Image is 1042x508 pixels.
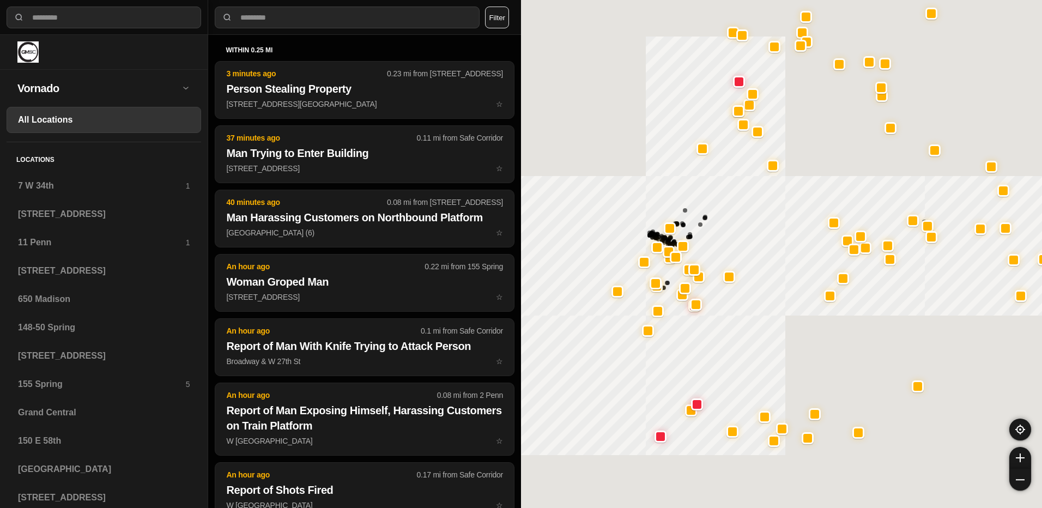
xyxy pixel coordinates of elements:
[1009,419,1031,440] button: recenter
[425,261,503,272] p: 0.22 mi from 155 Spring
[226,68,387,79] p: 3 minutes ago
[226,292,503,303] p: [STREET_ADDRESS]
[226,227,503,238] p: [GEOGRAPHIC_DATA] (6)
[215,254,514,312] button: An hour ago0.22 mi from 155 SpringWoman Groped Man[STREET_ADDRESS]star
[226,469,416,480] p: An hour ago
[17,41,39,63] img: logo
[496,100,503,108] span: star
[7,286,201,312] a: 650 Madison
[496,164,503,173] span: star
[1015,425,1025,434] img: recenter
[18,113,190,126] h3: All Locations
[496,293,503,301] span: star
[18,378,186,391] h3: 155 Spring
[226,274,503,289] h2: Woman Groped Man
[1009,469,1031,491] button: zoom-out
[7,258,201,284] a: [STREET_ADDRESS]
[226,356,503,367] p: Broadway & W 27th St
[215,318,514,376] button: An hour ago0.1 mi from Safe CorridorReport of Man With Knife Trying to Attack PersonBroadway & W ...
[437,390,503,401] p: 0.08 mi from 2 Penn
[18,463,190,476] h3: [GEOGRAPHIC_DATA]
[226,163,503,174] p: [STREET_ADDRESS]
[215,61,514,119] button: 3 minutes ago0.23 mi from [STREET_ADDRESS]Person Stealing Property[STREET_ADDRESS][GEOGRAPHIC_DAT...
[226,403,503,433] h2: Report of Man Exposing Himself, Harassing Customers on Train Platform
[186,180,190,191] p: 1
[7,371,201,397] a: 155 Spring5
[215,356,514,366] a: An hour ago0.1 mi from Safe CorridorReport of Man With Knife Trying to Attack PersonBroadway & W ...
[226,210,503,225] h2: Man Harassing Customers on Northbound Platform
[7,142,201,173] h5: Locations
[215,190,514,247] button: 40 minutes ago0.08 mi from [STREET_ADDRESS]Man Harassing Customers on Northbound Platform[GEOGRAP...
[181,83,190,92] img: open
[226,197,387,208] p: 40 minutes ago
[18,491,190,504] h3: [STREET_ADDRESS]
[1016,453,1025,462] img: zoom-in
[387,68,503,79] p: 0.23 mi from [STREET_ADDRESS]
[7,315,201,341] a: 148-50 Spring
[18,264,190,277] h3: [STREET_ADDRESS]
[226,261,425,272] p: An hour ago
[485,7,509,28] button: Filter
[7,343,201,369] a: [STREET_ADDRESS]
[7,107,201,133] a: All Locations
[7,173,201,199] a: 7 W 34th1
[1016,475,1025,484] img: zoom-out
[18,406,190,419] h3: Grand Central
[14,12,25,23] img: search
[417,469,503,480] p: 0.17 mi from Safe Corridor
[387,197,503,208] p: 0.08 mi from [STREET_ADDRESS]
[7,456,201,482] a: [GEOGRAPHIC_DATA]
[496,437,503,445] span: star
[226,99,503,110] p: [STREET_ADDRESS][GEOGRAPHIC_DATA]
[226,132,416,143] p: 37 minutes ago
[226,482,503,498] h2: Report of Shots Fired
[17,81,181,96] h2: Vornado
[496,357,503,366] span: star
[215,99,514,108] a: 3 minutes ago0.23 mi from [STREET_ADDRESS]Person Stealing Property[STREET_ADDRESS][GEOGRAPHIC_DAT...
[1009,447,1031,469] button: zoom-in
[186,237,190,248] p: 1
[7,428,201,454] a: 150 E 58th
[18,321,190,334] h3: 148-50 Spring
[18,293,190,306] h3: 650 Madison
[18,349,190,362] h3: [STREET_ADDRESS]
[226,146,503,161] h2: Man Trying to Enter Building
[226,46,504,55] h5: within 0.25 mi
[496,228,503,237] span: star
[417,132,503,143] p: 0.11 mi from Safe Corridor
[226,338,503,354] h2: Report of Man With Knife Trying to Attack Person
[215,164,514,173] a: 37 minutes ago0.11 mi from Safe CorridorMan Trying to Enter Building[STREET_ADDRESS]star
[18,236,186,249] h3: 11 Penn
[7,400,201,426] a: Grand Central
[421,325,503,336] p: 0.1 mi from Safe Corridor
[186,379,190,390] p: 5
[215,292,514,301] a: An hour ago0.22 mi from 155 SpringWoman Groped Man[STREET_ADDRESS]star
[222,12,233,23] img: search
[226,81,503,96] h2: Person Stealing Property
[18,179,186,192] h3: 7 W 34th
[215,383,514,456] button: An hour ago0.08 mi from 2 PennReport of Man Exposing Himself, Harassing Customers on Train Platfo...
[226,436,503,446] p: W [GEOGRAPHIC_DATA]
[18,208,190,221] h3: [STREET_ADDRESS]
[215,125,514,183] button: 37 minutes ago0.11 mi from Safe CorridorMan Trying to Enter Building[STREET_ADDRESS]star
[18,434,190,447] h3: 150 E 58th
[226,390,437,401] p: An hour ago
[215,436,514,445] a: An hour ago0.08 mi from 2 PennReport of Man Exposing Himself, Harassing Customers on Train Platfo...
[7,201,201,227] a: [STREET_ADDRESS]
[226,325,421,336] p: An hour ago
[7,229,201,256] a: 11 Penn1
[215,228,514,237] a: 40 minutes ago0.08 mi from [STREET_ADDRESS]Man Harassing Customers on Northbound Platform[GEOGRAP...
